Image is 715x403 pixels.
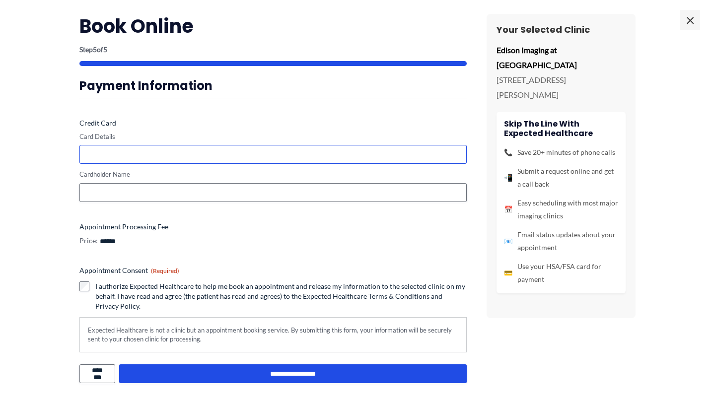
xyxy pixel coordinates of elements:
[86,150,460,159] iframe: Secure card payment input frame
[504,203,512,216] span: 📅
[79,132,467,141] label: Card Details
[504,235,512,248] span: 📧
[680,10,700,30] span: ×
[151,267,179,274] span: (Required)
[504,146,618,159] li: Save 20+ minutes of phone calls
[497,43,626,72] p: Edison Imaging at [GEOGRAPHIC_DATA]
[79,266,179,275] legend: Appointment Consent
[79,118,467,128] label: Credit Card
[103,45,107,54] span: 5
[95,281,467,311] label: I authorize Expected Healthcare to help me book an appointment and release my information to the ...
[79,14,467,38] h2: Book Online
[497,24,626,35] h3: Your Selected Clinic
[79,222,467,232] label: Appointment Processing Fee
[504,146,512,159] span: 📞
[504,119,618,138] h4: Skip the line with Expected Healthcare
[504,267,512,279] span: 💳
[504,165,618,191] li: Submit a request online and get a call back
[504,171,512,184] span: 📲
[99,237,170,246] input: Appointment Processing Fee Price
[79,236,98,246] label: Price:
[504,260,618,286] li: Use your HSA/FSA card for payment
[79,46,467,53] p: Step of
[504,197,618,222] li: Easy scheduling with most major imaging clinics
[79,317,467,352] div: Expected Healthcare is not a clinic but an appointment booking service. By submitting this form, ...
[497,72,626,102] p: [STREET_ADDRESS][PERSON_NAME]
[79,78,467,93] h3: Payment Information
[93,45,97,54] span: 5
[79,170,467,179] label: Cardholder Name
[504,228,618,254] li: Email status updates about your appointment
